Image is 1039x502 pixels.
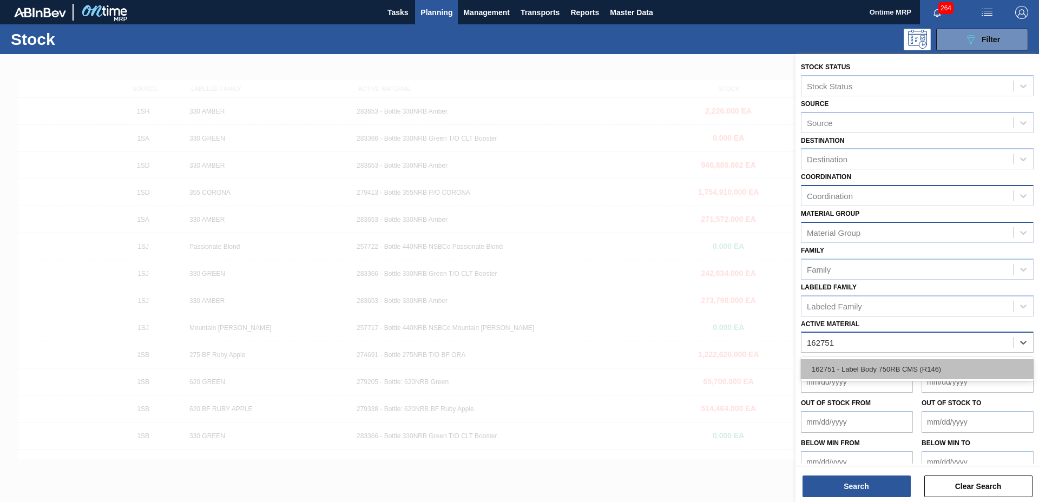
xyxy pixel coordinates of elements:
input: mm/dd/yyyy [801,411,913,433]
div: Destination [807,155,847,164]
button: Filter [936,29,1028,50]
span: 264 [938,2,953,14]
div: Source [807,118,833,127]
h1: Stock [11,33,173,45]
div: Coordination [807,191,853,201]
input: mm/dd/yyyy [801,371,913,393]
label: Out of Stock from [801,399,871,407]
span: Master Data [610,6,653,19]
div: Material Group [807,228,860,237]
span: Filter [982,35,1000,44]
label: Material Group [801,210,859,217]
label: Stock Status [801,63,850,71]
span: Reports [570,6,599,19]
div: Stock Status [807,81,852,90]
input: mm/dd/yyyy [922,451,1034,473]
img: TNhmsLtSVTkK8tSr43FrP2fwEKptu5GPRR3wAAAABJRU5ErkJggg== [14,8,66,17]
input: mm/dd/yyyy [801,451,913,473]
span: Tasks [386,6,410,19]
div: 162751 - Label Body 750RB CMS (R146) [801,359,1034,379]
div: Labeled Family [807,301,862,311]
button: Notifications [920,5,955,20]
label: Below Min to [922,439,970,447]
label: Below Min from [801,439,860,447]
label: Active Material [801,320,859,328]
span: Transports [521,6,560,19]
img: userActions [981,6,994,19]
img: Logout [1015,6,1028,19]
label: Family [801,247,824,254]
label: Coordination [801,173,851,181]
label: Out of Stock to [922,399,981,407]
label: Destination [801,137,844,144]
span: Planning [420,6,452,19]
span: Management [463,6,510,19]
input: mm/dd/yyyy [922,411,1034,433]
label: Labeled Family [801,283,857,291]
label: Source [801,100,828,108]
div: Programming: no user selected [904,29,931,50]
input: mm/dd/yyyy [922,371,1034,393]
div: Family [807,265,831,274]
